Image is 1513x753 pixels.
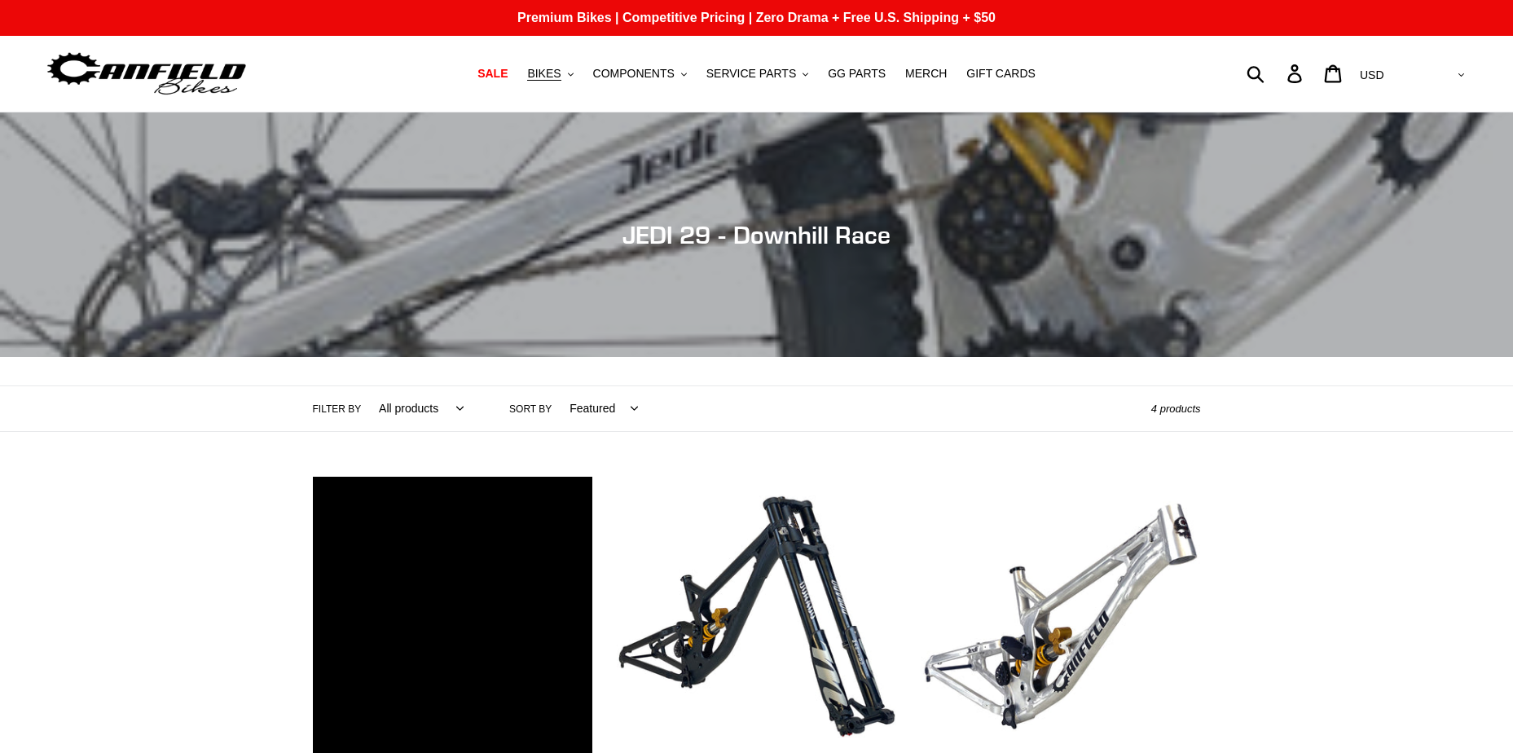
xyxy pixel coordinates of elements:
[593,67,675,81] span: COMPONENTS
[527,67,561,81] span: BIKES
[469,63,516,85] a: SALE
[519,63,581,85] button: BIKES
[897,63,955,85] a: MERCH
[1151,403,1201,415] span: 4 products
[1256,55,1297,91] input: Search
[698,63,816,85] button: SERVICE PARTS
[313,402,362,416] label: Filter by
[622,220,891,249] span: JEDI 29 - Downhill Race
[585,63,695,85] button: COMPONENTS
[958,63,1044,85] a: GIFT CARDS
[706,67,796,81] span: SERVICE PARTS
[509,402,552,416] label: Sort by
[905,67,947,81] span: MERCH
[477,67,508,81] span: SALE
[45,48,249,99] img: Canfield Bikes
[820,63,894,85] a: GG PARTS
[966,67,1036,81] span: GIFT CARDS
[828,67,886,81] span: GG PARTS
